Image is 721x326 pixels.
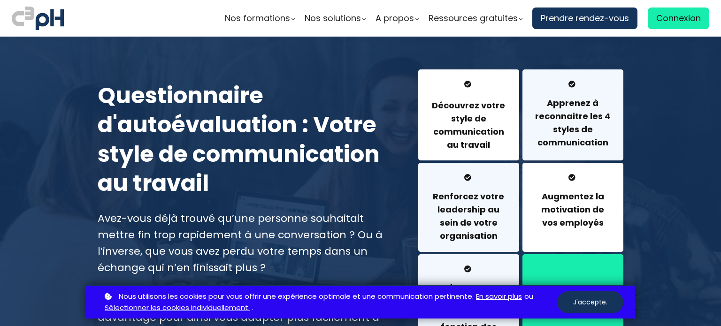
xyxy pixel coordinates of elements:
[376,11,414,25] span: A propos
[541,11,629,25] span: Prendre rendez-vous
[12,5,64,32] img: logo C3PH
[430,99,507,152] h4: Découvrez votre style de communication au travail
[225,11,290,25] span: Nos formations
[534,190,612,229] h4: Augmentez la motivation de vos employés
[102,291,557,314] p: ou .
[105,302,250,314] a: Sélectionner les cookies individuellement.
[532,8,637,29] a: Prendre rendez-vous
[534,97,612,149] h4: Apprenez à reconnaitre les 4 styles de communication
[476,291,522,303] a: En savoir plus
[648,8,709,29] a: Connexion
[429,11,518,25] span: Ressources gratuites
[305,11,361,25] span: Nos solutions
[656,11,701,25] span: Connexion
[98,81,395,198] h2: Questionnaire d'autoévaluation : Votre style de communication au travail
[119,291,474,303] span: Nous utilisons les cookies pour vous offrir une expérience optimale et une communication pertinente.
[430,190,507,243] h4: Renforcez votre leadership au sein de votre organisation
[557,291,623,313] button: J'accepte.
